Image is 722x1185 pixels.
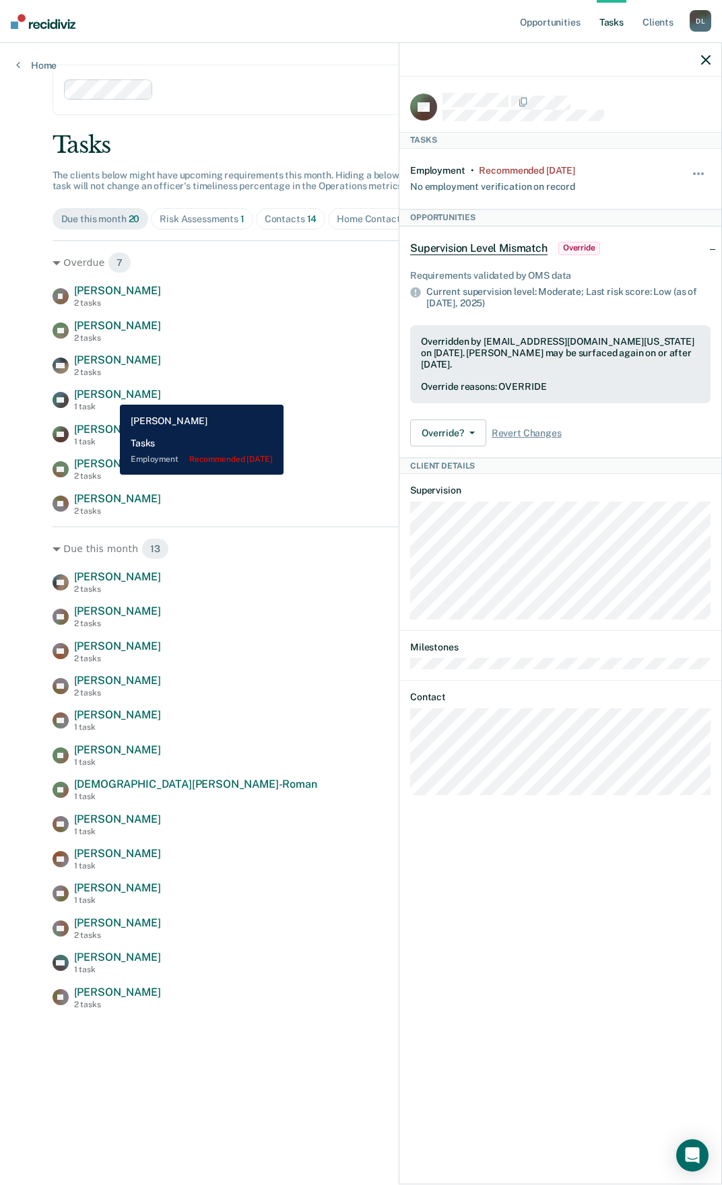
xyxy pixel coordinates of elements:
[74,353,161,366] span: [PERSON_NAME]
[410,242,548,255] span: Supervision Level Mismatch
[265,213,317,225] div: Contacts
[676,1139,709,1172] div: Open Intercom Messenger
[690,10,711,32] div: D L
[410,419,486,446] button: Override?
[74,402,161,411] div: 1 task
[337,213,413,225] div: Home Contacts
[410,691,711,703] dt: Contact
[74,368,161,377] div: 2 tasks
[141,538,169,560] span: 13
[74,688,161,698] div: 2 tasks
[74,605,161,617] span: [PERSON_NAME]
[74,1000,161,1009] div: 2 tasks
[492,428,562,439] span: Revert Changes
[558,242,600,255] span: Override
[74,916,161,929] span: [PERSON_NAME]
[74,437,161,446] div: 1 task
[16,59,57,71] a: Home
[410,485,711,496] dt: Supervision
[74,722,161,732] div: 1 task
[471,165,474,176] div: •
[399,458,721,474] div: Client Details
[479,165,575,176] div: Recommended 2 months ago
[74,986,161,998] span: [PERSON_NAME]
[74,881,161,894] span: [PERSON_NAME]
[410,642,711,653] dt: Milestones
[307,213,317,224] span: 14
[74,847,161,860] span: [PERSON_NAME]
[129,213,140,224] span: 20
[74,619,161,628] div: 2 tasks
[421,381,700,393] div: Override reasons: OVERRIDE
[74,757,161,767] div: 1 task
[74,584,161,594] div: 2 tasks
[74,861,161,871] div: 1 task
[74,654,161,663] div: 2 tasks
[74,792,317,801] div: 1 task
[74,570,161,583] span: [PERSON_NAME]
[74,965,161,974] div: 1 task
[53,538,670,560] div: Due this month
[160,213,244,225] div: Risk Assessments
[74,333,161,343] div: 2 tasks
[74,423,161,436] span: [PERSON_NAME]
[399,209,721,226] div: Opportunities
[74,951,161,963] span: [PERSON_NAME]
[61,213,140,225] div: Due this month
[240,213,244,224] span: 1
[74,827,161,836] div: 1 task
[74,492,161,505] span: [PERSON_NAME]
[53,131,670,159] div: Tasks
[410,270,711,281] div: Requirements validated by OMS data
[74,743,161,756] span: [PERSON_NAME]
[74,388,161,401] span: [PERSON_NAME]
[74,895,161,905] div: 1 task
[74,640,161,652] span: [PERSON_NAME]
[460,298,485,308] span: 2025)
[399,132,721,148] div: Tasks
[426,286,711,309] div: Current supervision level: Moderate; Last risk score: Low (as of [DATE],
[410,165,465,176] div: Employment
[74,930,161,940] div: 2 tasks
[74,813,161,825] span: [PERSON_NAME]
[410,176,575,193] div: No employment verification on record
[74,457,161,470] span: [PERSON_NAME]
[74,284,161,297] span: [PERSON_NAME]
[74,319,161,332] span: [PERSON_NAME]
[53,170,405,192] span: The clients below might have upcoming requirements this month. Hiding a below task will not chang...
[421,336,700,370] div: Overridden by [EMAIL_ADDRESS][DOMAIN_NAME][US_STATE] on [DATE]. [PERSON_NAME] may be surfaced aga...
[53,252,670,273] div: Overdue
[108,252,131,273] span: 7
[11,14,75,29] img: Recidiviz
[74,778,317,790] span: [DEMOGRAPHIC_DATA][PERSON_NAME]-Roman
[399,227,721,270] div: Supervision Level MismatchOverride
[74,298,161,308] div: 2 tasks
[74,708,161,721] span: [PERSON_NAME]
[74,506,161,516] div: 2 tasks
[74,674,161,687] span: [PERSON_NAME]
[74,471,161,481] div: 2 tasks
